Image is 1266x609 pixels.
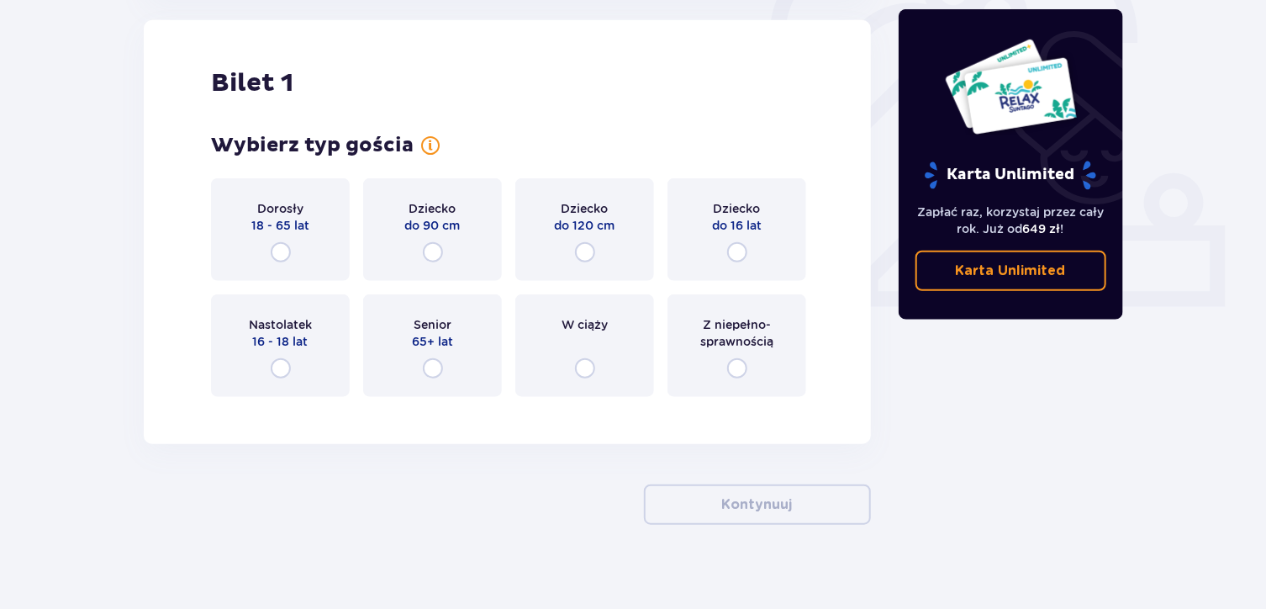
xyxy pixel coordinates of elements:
p: Kontynuuj [722,495,793,514]
span: 18 - 65 lat [251,217,309,234]
img: Dwie karty całoroczne do Suntago z napisem 'UNLIMITED RELAX', na białym tle z tropikalnymi liśćmi... [944,38,1078,135]
a: Karta Unlimited [915,251,1107,291]
span: W ciąży [562,316,608,333]
span: Nastolatek [249,316,312,333]
span: 65+ lat [412,333,453,350]
p: Karta Unlimited [923,161,1098,190]
h3: Wybierz typ gościa [211,133,414,158]
span: Z niepełno­sprawnością [683,316,791,350]
span: 16 - 18 lat [253,333,309,350]
h2: Bilet 1 [211,67,293,99]
span: do 90 cm [405,217,461,234]
span: do 120 cm [555,217,615,234]
span: Senior [414,316,451,333]
span: Dziecko [714,200,761,217]
span: Dorosły [257,200,303,217]
span: Dziecko [409,200,456,217]
span: 649 zł [1023,222,1061,236]
p: Zapłać raz, korzystaj przez cały rok. Już od ! [915,204,1107,237]
button: Kontynuuj [644,485,871,525]
p: Karta Unlimited [956,262,1066,280]
span: do 16 lat [712,217,762,234]
span: Dziecko [562,200,609,217]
